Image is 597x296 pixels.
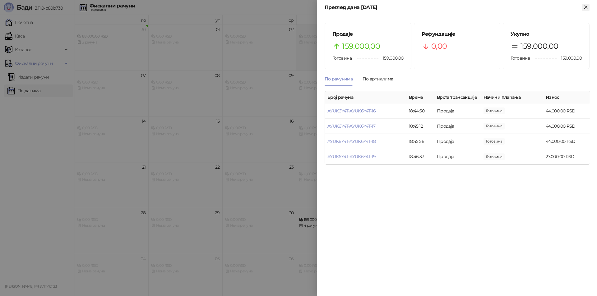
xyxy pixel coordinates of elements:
span: 44.000,00 [484,138,505,145]
td: Продаја [434,149,481,164]
span: 159.000,00 [342,40,380,52]
td: 44.000,00 RSD [543,103,590,119]
th: Време [406,91,434,103]
button: Close [582,4,590,11]
td: 27.000,00 RSD [543,149,590,164]
td: 18:46:33 [406,149,434,164]
div: Преглед дана [DATE] [325,4,582,11]
h5: Укупно [511,30,582,38]
a: AYUK6Y4T-AYUK6Y4T-16 [327,108,376,114]
th: Начини плаћања [481,91,543,103]
div: По артиклима [363,75,393,82]
span: 159.000,00 [557,55,582,61]
span: 44.000,00 [484,107,505,114]
th: Износ [543,91,590,103]
h5: Рефундације [422,30,493,38]
span: Готовина [511,55,530,61]
th: Врста трансакције [434,91,481,103]
td: Продаја [434,134,481,149]
h5: Продаје [332,30,404,38]
span: Готовина [332,55,352,61]
span: 159.000,00 [378,55,404,61]
a: AYUK6Y4T-AYUK6Y4T-18 [327,139,376,144]
span: 27.000,00 [484,153,505,160]
div: По рачунима [325,75,353,82]
span: 44.000,00 [484,123,505,130]
td: Продаја [434,119,481,134]
td: 18:45:12 [406,119,434,134]
th: Број рачуна [325,91,406,103]
td: 44.000,00 RSD [543,119,590,134]
span: 0,00 [431,40,447,52]
td: 18:44:50 [406,103,434,119]
a: AYUK6Y4T-AYUK6Y4T-19 [327,154,376,159]
td: Продаја [434,103,481,119]
td: 18:45:56 [406,134,434,149]
a: AYUK6Y4T-AYUK6Y4T-17 [327,123,375,129]
span: 159.000,00 [521,40,558,52]
td: 44.000,00 RSD [543,134,590,149]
